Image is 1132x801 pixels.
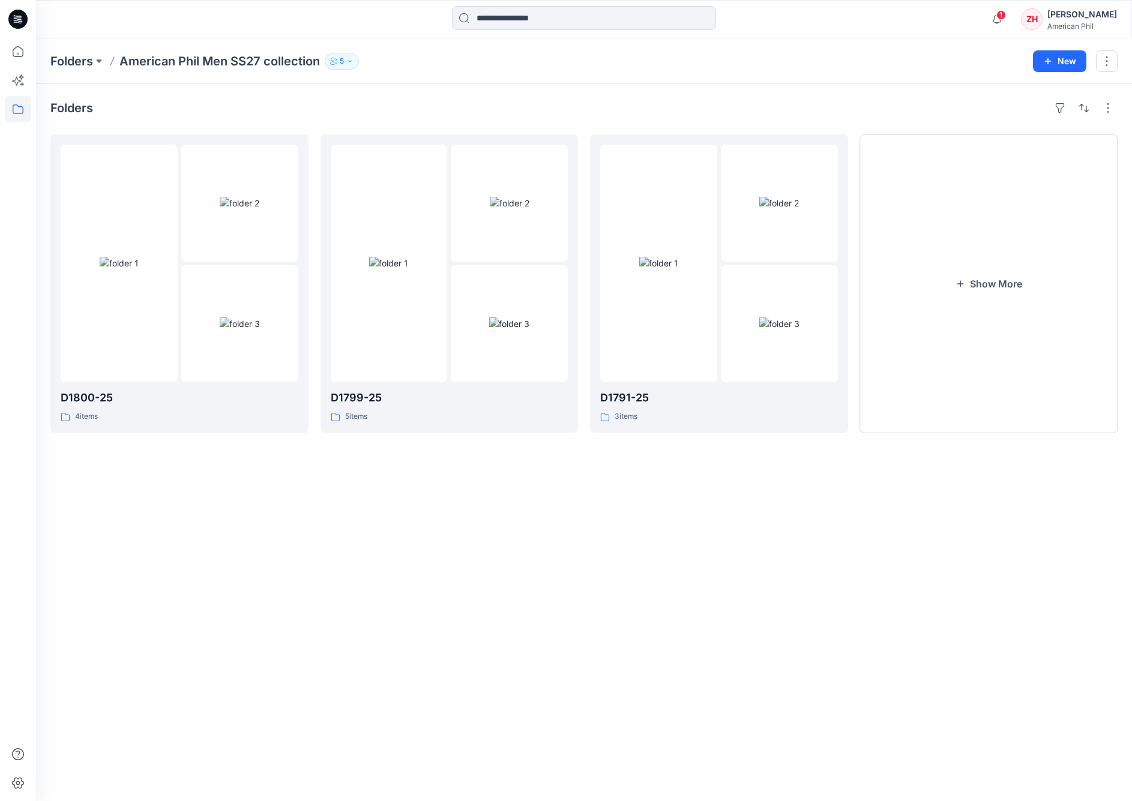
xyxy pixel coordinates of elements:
[759,197,799,209] img: folder 2
[590,134,848,433] a: folder 1folder 2folder 3D1791-253items
[1047,22,1117,31] div: American Phil
[119,53,320,70] p: American Phil Men SS27 collection
[369,257,408,269] img: folder 1
[759,317,799,330] img: folder 3
[996,10,1006,20] span: 1
[50,134,309,433] a: folder 1folder 2folder 3D1800-254items
[220,317,260,330] img: folder 3
[321,134,579,433] a: folder 1folder 2folder 3D1799-255items
[75,410,98,423] p: 4 items
[639,257,678,269] img: folder 1
[489,317,529,330] img: folder 3
[340,55,344,68] p: 5
[50,101,93,115] h4: Folders
[220,197,259,209] img: folder 2
[100,257,139,269] img: folder 1
[50,53,93,70] a: Folders
[345,410,367,423] p: 5 items
[860,134,1118,433] button: Show More
[1047,7,1117,22] div: [PERSON_NAME]
[1033,50,1086,72] button: New
[615,410,637,423] p: 3 items
[331,389,568,406] p: D1799-25
[600,389,838,406] p: D1791-25
[61,389,298,406] p: D1800-25
[1021,8,1043,30] div: ZH
[325,53,359,70] button: 5
[490,197,529,209] img: folder 2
